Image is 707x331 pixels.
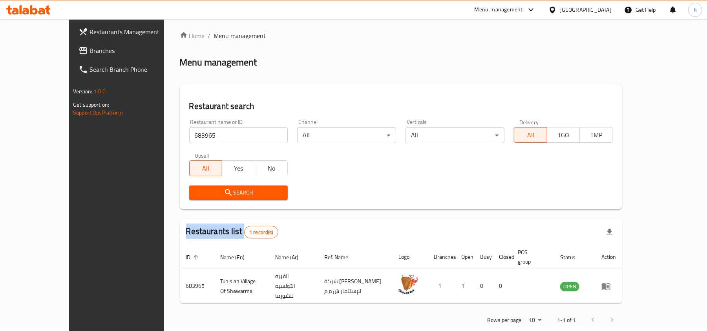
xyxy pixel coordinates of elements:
[93,86,106,96] span: 1.0.0
[526,315,544,326] div: Rows per page:
[221,253,255,262] span: Name (En)
[72,22,187,41] a: Restaurants Management
[244,226,278,238] div: Total records count
[455,269,474,304] td: 1
[73,107,123,118] a: Support.OpsPlatform
[73,86,92,96] span: Version:
[406,127,504,143] div: All
[189,100,613,112] h2: Restaurant search
[180,245,622,304] table: enhanced table
[214,269,269,304] td: Tunisian Village Of Shawarma
[275,253,309,262] span: Name (Ar)
[427,245,455,269] th: Branches
[255,160,288,176] button: No
[519,119,539,125] label: Delivery
[474,245,493,269] th: Busy
[475,5,523,15] div: Menu-management
[180,56,257,69] h2: Menu management
[579,127,613,143] button: TMP
[600,223,619,242] div: Export file
[318,269,392,304] td: شركة [PERSON_NAME] للإستثمار ش م م
[398,275,418,295] img: Tunisian Village Of Shawarma
[245,229,278,236] span: 1 record(s)
[189,160,223,176] button: All
[72,60,187,79] a: Search Branch Phone
[514,127,547,143] button: All
[180,31,622,40] nav: breadcrumb
[595,245,622,269] th: Action
[214,31,266,40] span: Menu management
[225,163,252,174] span: Yes
[297,127,396,143] div: All
[180,269,214,304] td: 683965
[694,5,697,14] span: h
[560,282,579,291] span: OPEN
[180,31,205,40] a: Home
[193,163,219,174] span: All
[560,282,579,291] div: OPEN
[90,46,181,55] span: Branches
[90,65,181,74] span: Search Branch Phone
[186,253,201,262] span: ID
[195,188,282,198] span: Search
[427,269,455,304] td: 1
[90,27,181,36] span: Restaurants Management
[269,269,318,304] td: القريه التونسيه للشورما
[557,315,576,325] p: 1-1 of 1
[392,245,427,269] th: Logo
[222,160,255,176] button: Yes
[560,253,586,262] span: Status
[493,245,512,269] th: Closed
[258,163,285,174] span: No
[517,129,544,141] span: All
[547,127,580,143] button: TGO
[208,31,211,40] li: /
[493,269,512,304] td: 0
[189,127,288,143] input: Search for restaurant name or ID..
[487,315,522,325] p: Rows per page:
[583,129,610,141] span: TMP
[601,282,616,291] div: Menu
[550,129,577,141] span: TGO
[189,186,288,200] button: Search
[73,100,109,110] span: Get support on:
[186,226,278,238] h2: Restaurants list
[455,245,474,269] th: Open
[72,41,187,60] a: Branches
[560,5,612,14] div: [GEOGRAPHIC_DATA]
[518,247,544,266] span: POS group
[324,253,358,262] span: Ref. Name
[195,153,209,158] label: Upsell
[474,269,493,304] td: 0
